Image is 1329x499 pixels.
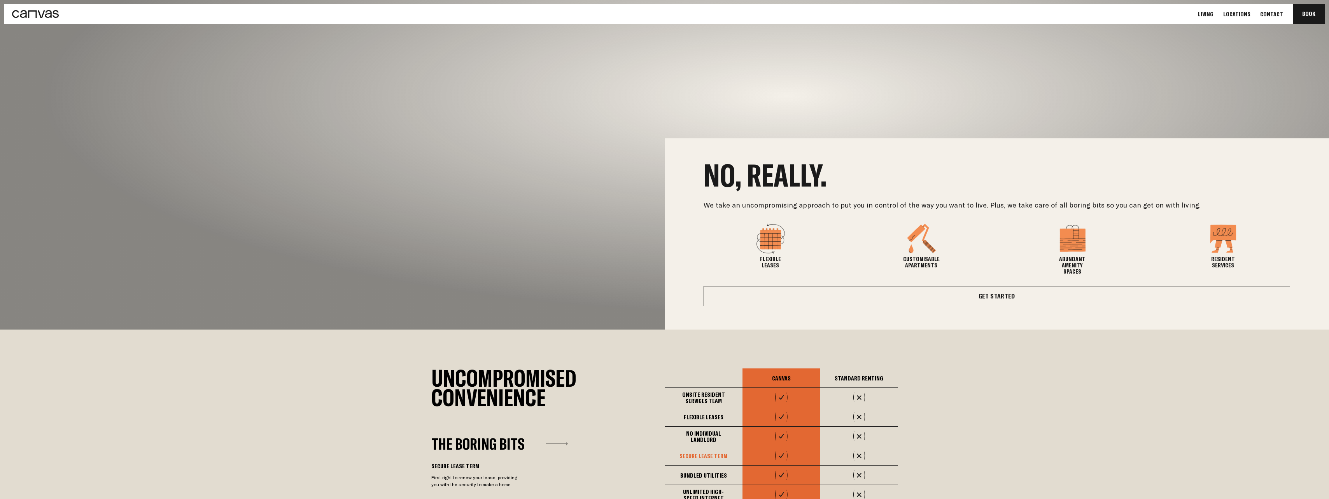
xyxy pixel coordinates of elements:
div: Customisable Apartments [902,256,941,268]
div: No individual landlord [665,427,742,446]
button: Book [1293,4,1325,24]
div: Flexible Leases [751,256,790,268]
div: The Boring Bits [431,436,525,451]
h2: No, really. [704,162,1290,189]
div: Resident Services [1204,256,1243,268]
div: Canvas [742,368,820,388]
div: Flexible leases [665,407,742,427]
img: Flexible Booking Icon [753,222,788,256]
div: Secure lease term [665,446,742,466]
button: The Boring Bits [431,436,568,451]
a: Living [1196,10,1216,18]
a: Get Started [704,286,1290,306]
div: Bundled Utilities [665,466,742,485]
a: Locations [1221,10,1253,18]
img: Flexible Booking Icon [904,222,939,256]
div: Onsite resident services team [665,388,742,407]
h2: Uncompromised Convenience [431,368,665,407]
p: We take an uncompromising approach to put you in control of the way you want to live. Plus, we ta... [704,201,1290,210]
img: Flexible Booking Icon [1055,222,1089,256]
img: Flexible Booking Icon [1206,222,1240,256]
p: First right to renew your lease, providing you with the security to make a home. [431,474,525,488]
div: Abundant Amenity Spaces [1053,256,1092,274]
div: Secure lease term [431,463,525,469]
div: Standard Renting [820,368,898,388]
a: Contact [1258,10,1285,18]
